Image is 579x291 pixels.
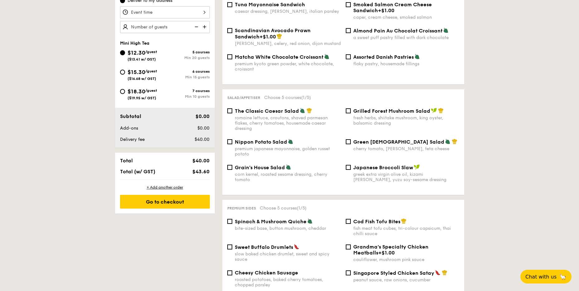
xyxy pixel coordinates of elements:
input: Nippon Potato Saladpremium japanese mayonnaise, golden russet potato [227,139,232,144]
span: (1/5) [301,95,311,100]
span: $43.60 [192,169,210,175]
input: Green [DEMOGRAPHIC_DATA] Saladcherry tomato, [PERSON_NAME], feta cheese [346,139,351,144]
input: Almond Pain Au Chocolat Croissanta sweet puff pastry filled with dark chocolate [346,28,351,33]
div: roasted potatoes, baked cherry tomatoes, chopped parsley [235,277,341,288]
input: Sweet Buffalo Drumletsslow baked chicken drumlet, sweet and spicy sauce [227,244,232,249]
div: 6 courses [165,69,210,74]
img: icon-chef-hat.a58ddaea.svg [401,218,407,224]
span: $18.30 [128,88,145,95]
span: Choose 5 courses [260,205,306,211]
img: icon-vegetarian.fe4039eb.svg [288,139,293,144]
span: Premium sides [227,206,256,210]
span: Almond Pain Au Chocolat Croissant [353,28,442,34]
img: icon-vegetarian.fe4039eb.svg [445,139,451,144]
span: Choose 5 courses [264,95,311,100]
img: icon-chef-hat.a58ddaea.svg [452,139,457,144]
img: icon-vegan.f8ff3823.svg [431,108,437,113]
div: romaine lettuce, croutons, shaved parmesan flakes, cherry tomatoes, housemade caesar dressing [235,115,341,131]
span: ($13.41 w/ GST) [128,57,156,62]
div: [PERSON_NAME], celery, red onion, dijon mustard [235,41,341,46]
img: icon-reduce.1d2dbef1.svg [191,21,200,33]
img: icon-vegetarian.fe4039eb.svg [286,164,291,170]
span: Total [120,158,133,164]
div: + Add another order [120,185,210,190]
img: icon-chef-hat.a58ddaea.svg [438,108,444,113]
span: Salad/Appetiser [227,96,260,100]
div: premium japanese mayonnaise, golden russet potato [235,146,341,157]
img: icon-vegetarian.fe4039eb.svg [324,54,330,59]
input: Number of guests [120,21,210,33]
input: The Classic Caesar Saladromaine lettuce, croutons, shaved parmesan flakes, cherry tomatoes, house... [227,108,232,113]
div: Go to checkout [120,195,210,209]
img: icon-vegetarian.fe4039eb.svg [307,218,313,224]
img: icon-spicy.37a8142b.svg [435,270,441,275]
span: Matcha White Chocolate Croissant [235,54,323,60]
div: fish meat tofu cubes, tri-colour capsicum, thai chilli sauce [353,226,459,236]
div: fresh herbs, shiitake mushroom, king oyster, balsamic dressing [353,115,459,126]
span: $40.00 [195,137,210,142]
span: (1/5) [297,205,306,211]
div: flaky pastry, housemade fillings [353,61,459,67]
div: Min 15 guests [165,75,210,79]
input: Cod Fish Tofu Bitesfish meat tofu cubes, tri-colour capsicum, thai chilli sauce [346,219,351,224]
div: 5 courses [165,50,210,54]
div: caesar dressing, [PERSON_NAME], italian parsley [235,9,341,14]
span: Grandma's Specialty Chicken Meatballs [353,244,428,256]
span: Japanese Broccoli Slaw [353,165,413,170]
span: $0.00 [195,113,210,119]
span: Cod Fish Tofu Bites [353,219,400,224]
span: Scandinavian Avocado Prawn Sandwich [235,27,311,40]
img: icon-vegan.f8ff3823.svg [414,164,420,170]
div: peanut sauce, raw onions, cucumber [353,277,459,283]
span: Smoked Salmon Cream Cheese Sandwich [353,2,432,13]
span: Chat with us [525,274,557,280]
img: icon-vegetarian.fe4039eb.svg [300,108,305,113]
input: $15.30/guest($16.68 w/ GST)6 coursesMin 15 guests [120,70,125,75]
span: $0.00 [197,126,210,131]
span: $40.00 [192,158,210,164]
img: icon-chef-hat.a58ddaea.svg [306,108,312,113]
img: icon-chef-hat.a58ddaea.svg [277,33,282,39]
input: Assorted Danish Pastriesflaky pastry, housemade fillings [346,54,351,59]
span: Add-ons [120,126,138,131]
input: Singapore Styled Chicken Sataypeanut sauce, raw onions, cucumber [346,270,351,275]
span: +$1.00 [378,250,395,256]
span: Total (w/ GST) [120,169,155,175]
img: icon-spicy.37a8142b.svg [294,244,299,249]
input: Japanese Broccoli Slawgreek extra virgin olive oil, kizami [PERSON_NAME], yuzu soy-sesame dressing [346,165,351,170]
div: premium kyoto green powder, white chocolate, croissant [235,61,341,72]
img: icon-chef-hat.a58ddaea.svg [442,270,447,275]
button: Chat with us🦙 [520,270,572,284]
span: +$1.00 [378,7,394,13]
span: Assorted Danish Pastries [353,54,414,60]
span: The Classic Caesar Salad [235,108,299,114]
div: Min 10 guests [165,94,210,99]
div: cauliflower, mushroom pink sauce [353,257,459,262]
span: /guest [145,69,157,73]
input: Event time [120,6,210,18]
input: Smoked Salmon Cream Cheese Sandwich+$1.00caper, cream cheese, smoked salmon [346,2,351,7]
input: $18.30/guest($19.95 w/ GST)7 coursesMin 10 guests [120,89,125,94]
span: ($19.95 w/ GST) [128,96,156,100]
span: Mini High Tea [120,41,149,46]
div: Min 20 guests [165,56,210,60]
div: 7 courses [165,89,210,93]
img: icon-add.58712e84.svg [200,21,210,33]
span: +$1.00 [259,34,276,40]
input: Scandinavian Avocado Prawn Sandwich+$1.00[PERSON_NAME], celery, red onion, dijon mustard [227,28,232,33]
input: Grandma's Specialty Chicken Meatballs+$1.00cauliflower, mushroom pink sauce [346,244,351,249]
span: Grilled Forest Mushroom Salad [353,108,430,114]
span: Delivery fee [120,137,145,142]
span: Sweet Buffalo Drumlets [235,244,293,250]
input: Tuna Mayonnaise Sandwichcaesar dressing, [PERSON_NAME], italian parsley [227,2,232,7]
span: Singapore Styled Chicken Satay [353,270,434,276]
img: icon-vegetarian.fe4039eb.svg [443,27,449,33]
input: Matcha White Chocolate Croissantpremium kyoto green powder, white chocolate, croissant [227,54,232,59]
span: Cheesy Chicken Sausage [235,270,298,276]
div: cherry tomato, [PERSON_NAME], feta cheese [353,146,459,151]
span: Grain's House Salad [235,165,285,170]
span: ($16.68 w/ GST) [128,76,156,81]
span: Spinach & Mushroom Quiche [235,219,306,224]
img: icon-vegetarian.fe4039eb.svg [414,54,420,59]
span: Green [DEMOGRAPHIC_DATA] Salad [353,139,444,145]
